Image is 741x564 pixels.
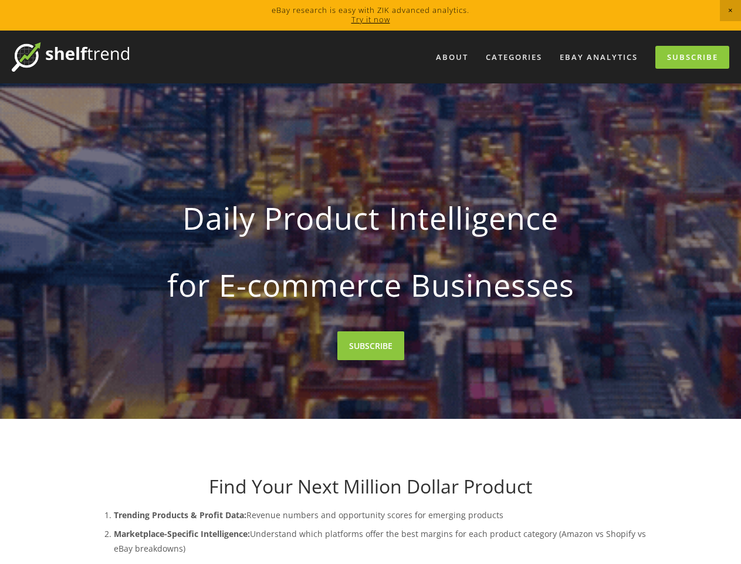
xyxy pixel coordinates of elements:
a: eBay Analytics [552,48,645,67]
strong: for E-commerce Businesses [109,257,632,313]
img: ShelfTrend [12,42,129,72]
strong: Trending Products & Profit Data: [114,509,246,521]
a: Try it now [351,14,390,25]
div: Categories [478,48,550,67]
a: About [428,48,476,67]
p: Understand which platforms offer the best margins for each product category (Amazon vs Shopify vs... [114,526,651,556]
a: Subscribe [655,46,729,69]
p: Revenue numbers and opportunity scores for emerging products [114,508,651,522]
a: SUBSCRIBE [337,331,404,360]
h1: Find Your Next Million Dollar Product [90,475,651,498]
strong: Daily Product Intelligence [109,190,632,246]
strong: Marketplace-Specific Intelligence: [114,528,250,539]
